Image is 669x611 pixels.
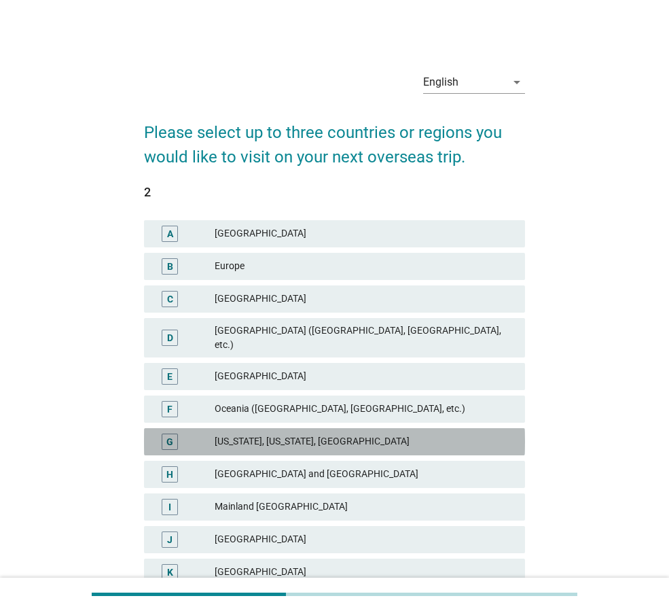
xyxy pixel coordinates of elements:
div: F [167,402,173,416]
div: K [167,565,173,579]
div: English [423,76,458,88]
div: E [167,369,173,383]
div: [GEOGRAPHIC_DATA] and [GEOGRAPHIC_DATA] [215,466,514,483]
div: [GEOGRAPHIC_DATA] ([GEOGRAPHIC_DATA], [GEOGRAPHIC_DATA], etc.) [215,324,514,352]
div: Europe [215,258,514,275]
div: I [168,500,171,514]
div: A [167,226,173,241]
div: Oceania ([GEOGRAPHIC_DATA], [GEOGRAPHIC_DATA], etc.) [215,401,514,417]
div: [US_STATE], [US_STATE], [GEOGRAPHIC_DATA] [215,434,514,450]
div: C [167,292,173,306]
div: [GEOGRAPHIC_DATA] [215,368,514,385]
div: D [167,330,173,345]
div: [GEOGRAPHIC_DATA] [215,531,514,548]
div: H [166,467,173,481]
div: [GEOGRAPHIC_DATA] [215,564,514,580]
div: [GEOGRAPHIC_DATA] [215,226,514,242]
div: 2 [144,183,525,201]
div: [GEOGRAPHIC_DATA] [215,291,514,307]
div: B [167,259,173,273]
div: Mainland [GEOGRAPHIC_DATA] [215,499,514,515]
div: G [166,434,173,449]
i: arrow_drop_down [509,74,525,90]
div: J [167,532,173,546]
h2: Please select up to three countries or regions you would like to visit on your next overseas trip. [144,107,525,169]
